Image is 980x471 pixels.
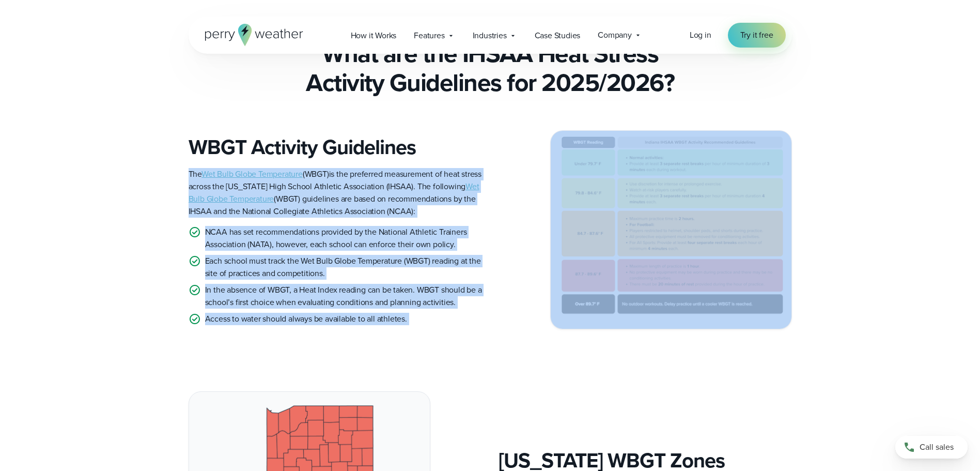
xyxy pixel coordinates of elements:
[201,168,303,180] a: Wet Bulb Globe Temperature
[598,29,632,41] span: Company
[201,168,329,180] span: (WBGT)
[189,39,792,97] h2: What are the IHSAA Heat Stress Activity Guidelines for 2025/2026?
[690,29,711,41] a: Log in
[342,25,406,46] a: How it Works
[740,29,773,41] span: Try it free
[526,25,589,46] a: Case Studies
[205,226,482,251] p: NCAA has set recommendations provided by the National Athletic Trainers Association (NATA), howev...
[351,29,397,42] span: How it Works
[205,284,482,309] p: In the absence of WBGT, a Heat Index reading can be taken. WBGT should be a school’s first choice...
[189,168,482,218] p: The is the preferred measurement of heat stress across the [US_STATE] High School Athletic Associ...
[189,180,479,205] a: Wet Bulb Globe Temperature
[535,29,581,42] span: Case Studies
[205,313,407,325] p: Access to water should always be available to all athletes.
[895,436,968,459] a: Call sales
[189,135,482,160] h3: WBGT Activity Guidelines
[205,255,482,280] p: Each school must track the Wet Bulb Globe Temperature (WBGT) reading at the site of practices and...
[920,441,954,453] span: Call sales
[473,29,507,42] span: Industries
[414,29,444,42] span: Features
[551,131,791,329] img: Indiana IHSAA WBGT Guidelines (1)
[728,23,786,48] a: Try it free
